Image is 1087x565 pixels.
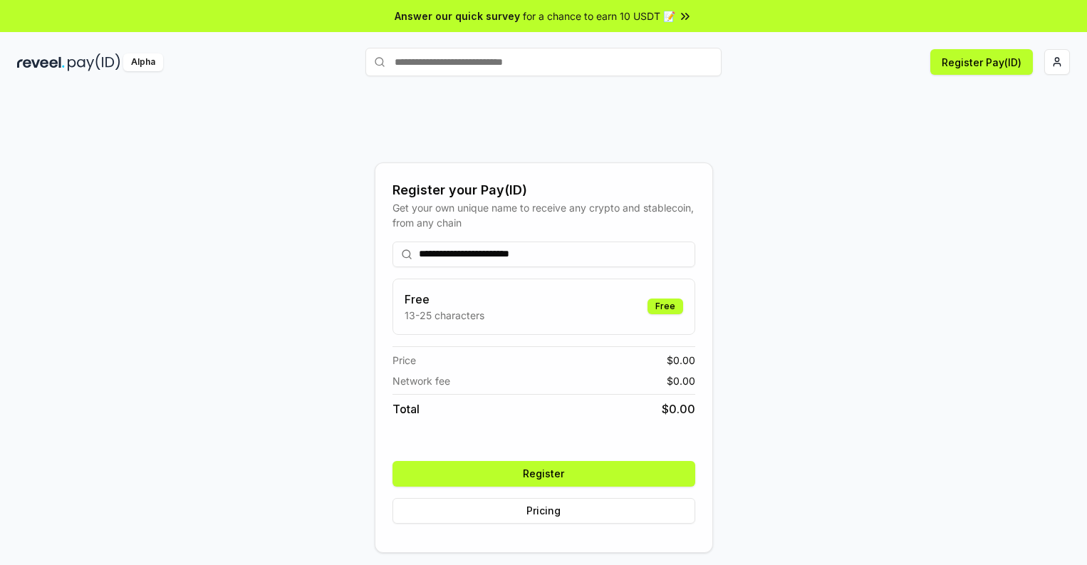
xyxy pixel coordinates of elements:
[392,461,695,487] button: Register
[392,353,416,368] span: Price
[392,180,695,200] div: Register your Pay(ID)
[68,53,120,71] img: pay_id
[17,53,65,71] img: reveel_dark
[667,353,695,368] span: $ 0.00
[392,373,450,388] span: Network fee
[405,308,484,323] p: 13-25 characters
[405,291,484,308] h3: Free
[930,49,1033,75] button: Register Pay(ID)
[667,373,695,388] span: $ 0.00
[647,299,683,314] div: Free
[662,400,695,418] span: $ 0.00
[123,53,163,71] div: Alpha
[392,400,420,418] span: Total
[392,498,695,524] button: Pricing
[523,9,675,24] span: for a chance to earn 10 USDT 📝
[392,200,695,230] div: Get your own unique name to receive any crypto and stablecoin, from any chain
[395,9,520,24] span: Answer our quick survey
